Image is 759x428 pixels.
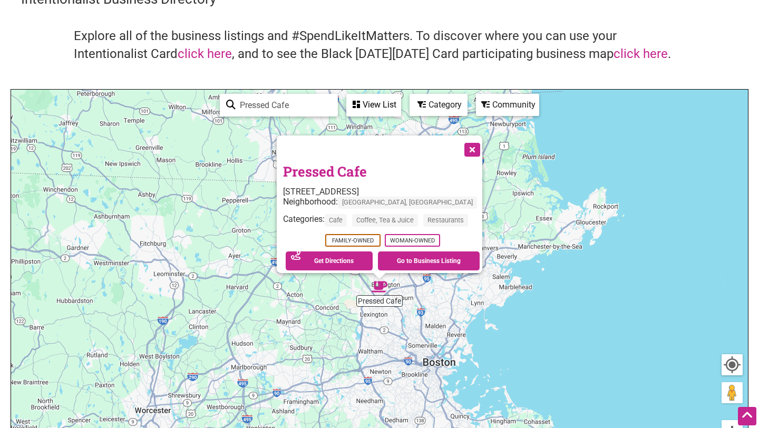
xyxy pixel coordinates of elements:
[722,354,743,375] button: Your Location
[286,251,373,270] a: Get Directions
[411,95,466,115] div: Category
[738,407,756,425] div: Scroll Back to Top
[178,46,232,61] a: click here
[283,197,482,214] div: Neighborhood:
[74,27,685,63] h4: Explore all of the business listings and #SpendLikeItMatters. To discover where you can use your ...
[347,95,400,115] div: View List
[378,251,480,270] a: Go to Business Listing
[372,279,387,295] div: Pressed Cafe
[346,94,401,116] div: See a list of the visible businesses
[423,215,468,227] span: Restaurants
[722,382,743,403] button: Drag Pegman onto the map to open Street View
[338,197,477,209] span: [GEOGRAPHIC_DATA], [GEOGRAPHIC_DATA]
[477,95,538,115] div: Community
[220,94,338,116] div: Type to search and filter
[410,94,468,116] div: Filter by category
[283,187,482,197] div: [STREET_ADDRESS]
[614,46,668,61] a: click here
[236,95,332,115] input: Type to find and filter...
[476,94,539,116] div: Filter by Community
[325,234,381,247] span: Family-Owned
[283,162,367,180] a: Pressed Cafe
[325,215,347,227] span: Cafe
[458,135,484,162] button: Close
[283,215,482,232] div: Categories:
[385,234,440,247] span: Woman-Owned
[352,215,418,227] span: Coffee, Tea & Juice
